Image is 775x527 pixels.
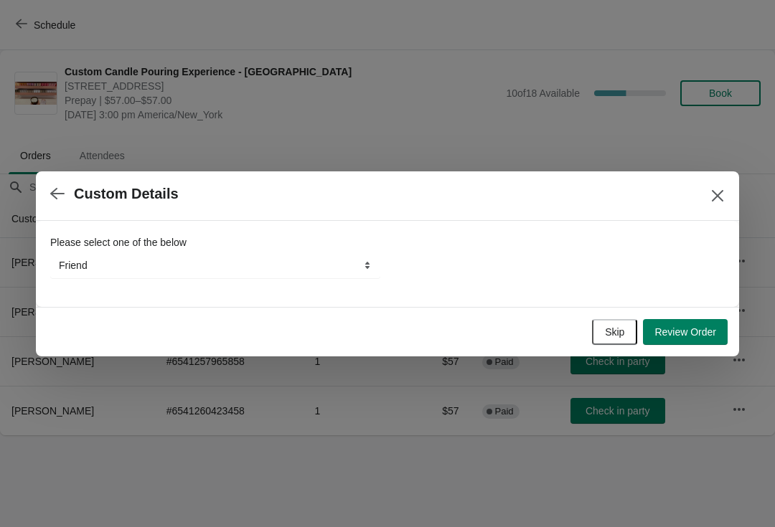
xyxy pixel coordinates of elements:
span: Skip [605,326,624,338]
button: Review Order [643,319,728,345]
button: Skip [592,319,637,345]
button: Close [705,183,731,209]
label: Please select one of the below [50,235,187,250]
h2: Custom Details [74,186,179,202]
span: Review Order [654,326,716,338]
